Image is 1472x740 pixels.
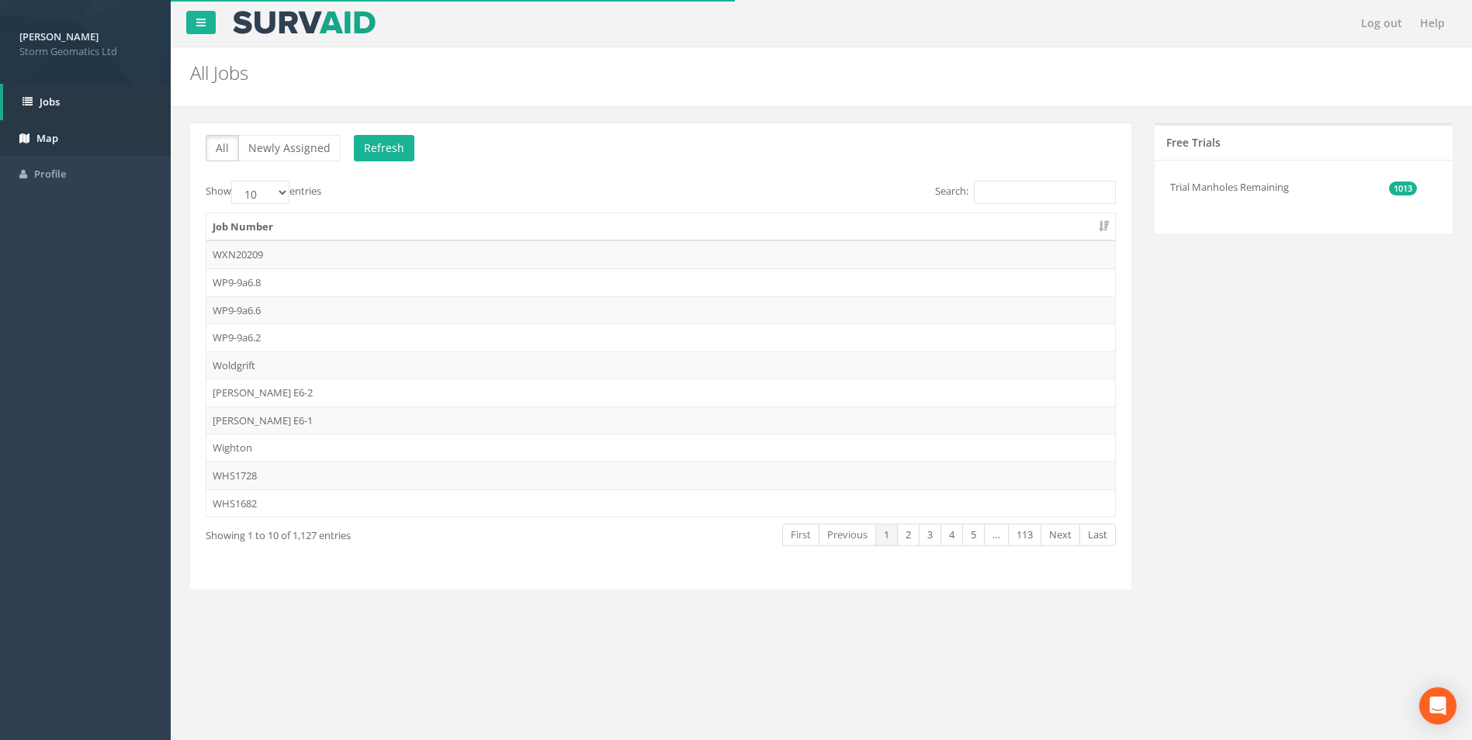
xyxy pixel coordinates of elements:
[40,95,60,109] span: Jobs
[19,29,99,43] strong: [PERSON_NAME]
[974,181,1116,204] input: Search:
[875,524,898,546] a: 1
[1389,182,1417,195] span: 1013
[19,26,151,58] a: [PERSON_NAME] Storm Geomatics Ltd
[206,522,571,543] div: Showing 1 to 10 of 1,127 entries
[19,44,151,59] span: Storm Geomatics Ltd
[206,135,239,161] button: All
[206,462,1115,489] td: WHS1728
[34,167,66,181] span: Profile
[1419,687,1456,724] div: Open Intercom Messenger
[206,434,1115,462] td: Wighton
[935,181,1116,204] label: Search:
[231,181,289,204] select: Showentries
[984,524,1009,546] a: …
[1170,172,1417,202] li: Trial Manholes Remaining
[1008,524,1041,546] a: 113
[206,181,321,204] label: Show entries
[897,524,920,546] a: 2
[919,524,941,546] a: 3
[206,351,1115,379] td: Woldgrift
[238,135,341,161] button: Newly Assigned
[206,323,1115,351] td: WP9-9a6.2
[206,240,1115,268] td: WXN20209
[190,63,1238,83] h2: All Jobs
[206,489,1115,517] td: WHS1682
[940,524,963,546] a: 4
[354,135,414,161] button: Refresh
[3,84,171,120] a: Jobs
[206,296,1115,324] td: WP9-9a6.6
[206,379,1115,406] td: [PERSON_NAME] E6-2
[1166,137,1221,148] h5: Free Trials
[962,524,985,546] a: 5
[782,524,819,546] a: First
[1079,524,1116,546] a: Last
[206,213,1115,241] th: Job Number: activate to sort column ascending
[36,131,58,145] span: Map
[206,406,1115,434] td: [PERSON_NAME] E6-1
[819,524,876,546] a: Previous
[206,268,1115,296] td: WP9-9a6.8
[1041,524,1080,546] a: Next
